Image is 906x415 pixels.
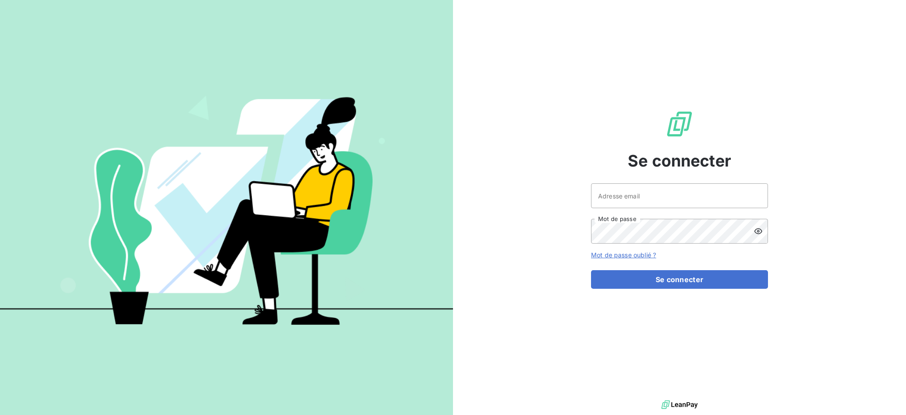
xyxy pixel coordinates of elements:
button: Se connecter [591,270,768,289]
input: placeholder [591,183,768,208]
span: Se connecter [628,149,731,173]
a: Mot de passe oublié ? [591,251,656,259]
img: Logo LeanPay [665,110,694,138]
img: logo [661,398,698,411]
